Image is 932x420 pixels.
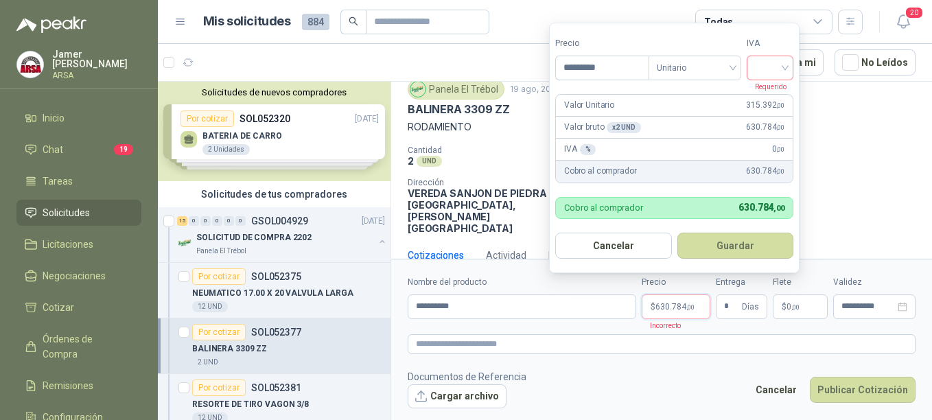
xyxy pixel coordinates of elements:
button: Cargar archivo [408,384,506,409]
a: Cotizar [16,294,141,320]
div: Panela El Trébol [408,79,504,100]
p: IVA [564,143,596,156]
span: Inicio [43,110,65,126]
p: Cantidad [408,145,585,155]
a: Chat19 [16,137,141,163]
img: Company Logo [17,51,43,78]
label: Nombre del producto [408,276,636,289]
span: Chat [43,142,63,157]
p: NEUMATICO 17.00 X 20 VALVULA LARGA [192,287,353,300]
span: 0 [772,143,784,156]
span: ,00 [791,303,800,311]
div: Todas [704,14,733,30]
div: 0 [189,216,199,226]
span: search [349,16,358,26]
button: Publicar Cotización [810,377,916,403]
a: Solicitudes [16,200,141,226]
div: Solicitudes de nuevos compradoresPor cotizarSOL052320[DATE] BATERIA DE CARRO2 UnidadesPor cotizar... [158,82,391,181]
span: Órdenes de Compra [43,331,128,362]
a: Órdenes de Compra [16,326,141,367]
div: 0 [200,216,211,226]
a: Negociaciones [16,263,141,289]
label: Precio [642,276,710,289]
span: 315.392 [746,99,784,112]
div: 0 [224,216,234,226]
p: 19 ago, 2025 [510,83,561,96]
span: Unitario [657,58,733,78]
img: Company Logo [177,235,194,251]
button: No Leídos [835,49,916,75]
p: Cobro al comprador [564,203,643,212]
label: IVA [747,37,793,50]
span: $ [782,303,787,311]
span: Tareas [43,174,73,189]
p: Jamer [PERSON_NAME] [52,49,141,69]
div: Solicitudes de tus compradores [158,181,391,207]
span: ,00 [686,303,695,311]
span: 0 [787,303,800,311]
span: ,00 [776,124,784,131]
span: ,00 [776,167,784,175]
p: Incorrecto [642,319,681,331]
a: Licitaciones [16,231,141,257]
div: x 2 UND [607,122,640,133]
span: Remisiones [43,378,93,393]
div: Por cotizar [192,324,246,340]
p: Dirección [408,178,557,187]
p: $ 0,00 [773,294,828,319]
div: Mensajes [548,248,590,263]
span: 20 [905,6,924,19]
p: SOL052381 [251,383,301,393]
p: RODAMIENTO [408,119,916,135]
img: Company Logo [410,82,426,97]
h1: Mis solicitudes [203,12,291,32]
button: Guardar [677,233,794,259]
label: Flete [773,276,828,289]
p: Valor bruto [564,121,641,134]
div: 15 [177,216,187,226]
span: ,00 [773,204,784,213]
a: Inicio [16,105,141,131]
span: 19 [114,144,133,155]
label: Validez [833,276,916,289]
p: Panela El Trébol [196,246,246,257]
div: Actividad [486,248,526,263]
p: Documentos de Referencia [408,369,526,384]
p: GSOL004929 [251,216,308,226]
img: Logo peakr [16,16,86,33]
div: UND [417,156,442,167]
p: SOLICITUD DE COMPRA 2202 [196,231,312,244]
span: 630.784 [738,202,784,213]
span: Cotizar [43,300,74,315]
button: Cancelar [748,377,804,403]
p: ARSA [52,71,141,80]
p: 2 [408,155,414,167]
a: 15 0 0 0 0 0 GSOL004929[DATE] Company LogoSOLICITUD DE COMPRA 2202Panela El Trébol [177,213,388,257]
p: VEREDA SANJON DE PIEDRA [GEOGRAPHIC_DATA] , [PERSON_NAME][GEOGRAPHIC_DATA] [408,187,557,234]
p: $630.784,00 [642,294,710,319]
span: Negociaciones [43,268,106,283]
div: 12 UND [192,301,228,312]
p: Cobro al comprador [564,165,636,178]
span: 884 [302,14,329,30]
label: Entrega [716,276,767,289]
span: Licitaciones [43,237,93,252]
button: Solicitudes de nuevos compradores [163,87,385,97]
div: Cotizaciones [408,248,464,263]
a: Tareas [16,168,141,194]
span: ,00 [776,145,784,153]
span: Solicitudes [43,205,90,220]
span: 630.784 [655,303,695,311]
div: Por cotizar [192,268,246,285]
div: % [580,144,596,155]
div: Por cotizar [192,380,246,396]
p: RESORTE DE TIRO VAGON 3/8 [192,398,309,411]
button: Cancelar [555,233,672,259]
span: ,00 [776,102,784,109]
label: Precio [555,37,649,50]
span: 630.784 [746,121,784,134]
p: Requerido [747,80,787,93]
a: Por cotizarSOL052377BALINERA 3309 ZZ2 UND [158,318,391,374]
p: Valor Unitario [564,99,614,112]
a: Por cotizarSOL052375NEUMATICO 17.00 X 20 VALVULA LARGA12 UND [158,263,391,318]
